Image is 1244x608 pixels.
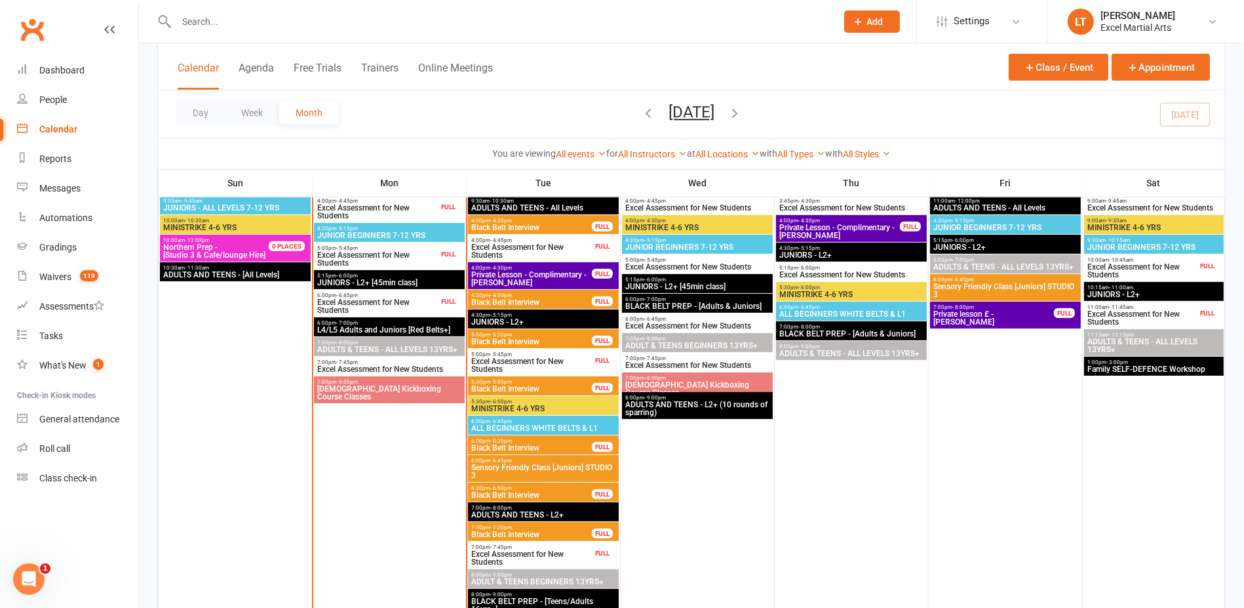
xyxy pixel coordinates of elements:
th: Wed [621,169,775,197]
strong: at [687,148,695,159]
div: FULL [1054,308,1075,318]
span: - 8:00pm [798,324,820,330]
span: 1:00pm [1087,359,1221,365]
span: - 6:45pm [644,316,666,322]
span: - 7:45pm [336,359,358,365]
span: 6:00pm [471,418,616,424]
span: - 5:15pm [336,226,358,232]
div: FULL [1197,308,1218,318]
span: - 8:00pm [490,505,512,511]
a: Tasks [17,321,138,351]
th: Fri [929,169,1083,197]
a: Roll call [17,434,138,464]
span: MINISTRIKE 4-6 YRS [1087,224,1221,232]
div: FULL [438,249,459,259]
span: ADULT & TEENS BEGINNERS 13YRS+ [625,342,770,350]
th: Sat [1083,169,1225,197]
span: - 4:45pm [644,198,666,204]
span: - 5:15pm [644,237,666,243]
span: 5:30pm [779,285,924,291]
span: 11:00am [933,198,1078,204]
span: - 12:00pm [955,198,980,204]
th: Thu [775,169,929,197]
div: FULL [592,383,613,393]
div: Tasks [39,331,63,341]
span: 7:00pm [625,355,770,361]
span: 10:15am [1087,285,1221,291]
span: Excel Assessment for New Students [779,204,924,212]
div: FULL [592,222,613,232]
span: - 6:00pm [952,237,974,243]
span: JUNIORS - L2+ [45min class] [625,283,770,291]
a: General attendance kiosk mode [17,405,138,434]
span: 8:00pm [779,344,924,350]
span: Excel Assessment for New Students [471,243,593,259]
span: 9:30am [1087,237,1221,243]
span: - 8:00pm [336,340,358,346]
div: 0 PLACES [269,241,305,251]
span: 4:30pm [471,312,616,318]
span: 9:00am [1087,218,1221,224]
span: Black Belt Interview [471,491,593,499]
div: Dashboard [39,65,85,75]
span: Black Belt Interview [471,338,593,346]
div: Roll call [39,443,70,454]
span: - 6:45pm [952,277,974,283]
span: 5:30pm [471,379,593,385]
span: ADULTS & TEENS - ALL LEVELS 13YRS+ [317,346,462,354]
span: 4:00pm [625,198,770,204]
strong: with [760,148,777,159]
span: - 6:00pm [644,277,666,283]
a: Assessments [17,292,138,321]
th: Sun [159,169,313,197]
div: FULL [592,241,613,251]
span: 7:00pm [317,340,462,346]
span: - 8:00pm [644,336,666,342]
span: - 6:00pm [798,285,820,291]
span: - 6:45pm [798,304,820,310]
span: Excel Assessment for New Students [625,263,770,271]
span: 8:00pm [471,572,616,578]
div: FULL [592,355,613,365]
a: Gradings [17,233,138,262]
span: 4:00pm [471,265,593,271]
a: All Styles [843,149,891,159]
div: General attendance [39,414,119,424]
div: FULL [438,296,459,306]
span: Excel Assessment for New Students [317,204,438,220]
span: 5:30pm [471,399,616,405]
span: 5:15pm [779,265,924,271]
th: Tue [467,169,621,197]
span: 7:00pm [625,336,770,342]
span: Excel Assessment for New Students [1087,204,1221,212]
span: 7:00pm [317,379,462,385]
span: Sensory Friendly Class [Juniors] STUDIO 3 [933,283,1078,298]
span: JUNIORS - ALL LEVELS 7-12 YRS [163,204,308,212]
span: Excel Assessment for New Students [471,550,593,566]
span: - 5:15pm [490,312,512,318]
strong: for [606,148,618,159]
span: 7:00pm [471,525,593,531]
span: - 5:45pm [644,257,666,263]
span: JUNIOR BEGINNERS 7-12 YRS [933,224,1078,232]
span: - 7:45pm [644,355,666,361]
span: Excel Assessment for New Students [471,357,593,373]
span: 5:15pm [933,237,1078,243]
span: L4/L5 Adults and Juniors [Red Belts+] [317,326,462,334]
span: 5:15pm [625,277,770,283]
span: - 6:00pm [490,399,512,405]
span: MINISTRIKE 4-6 YRS [471,405,616,413]
span: 9:00am [163,198,308,204]
div: Reports [39,153,71,164]
th: Mon [313,169,467,197]
span: - 6:45pm [490,418,512,424]
span: 4:30pm [933,218,1078,224]
span: 4:30pm [317,226,462,232]
button: Week [225,101,279,125]
span: BLACK BELT PREP - [Adults & Juniors] [625,302,770,310]
span: 4:00pm [625,218,770,224]
span: 5:00pm [471,332,593,338]
span: ADULTS AND TEENS - L2+ (10 rounds of sparring) [625,401,770,416]
span: 119 [80,270,98,281]
div: FULL [592,442,613,452]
